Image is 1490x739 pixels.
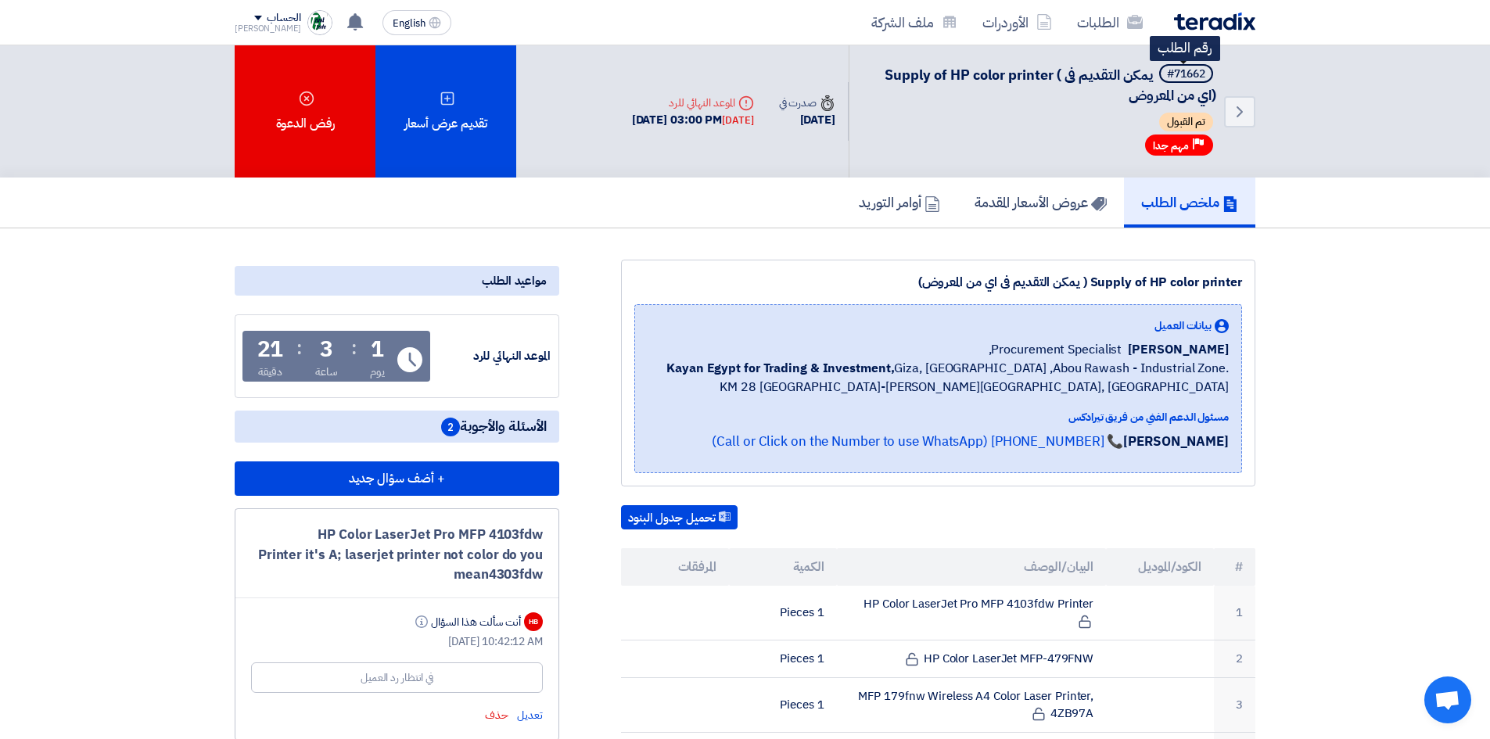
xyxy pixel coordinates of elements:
td: 2 [1214,640,1255,678]
span: الأسئلة والأجوبة [441,417,547,436]
div: [DATE] [722,113,753,128]
div: تقديم عرض أسعار [375,45,516,178]
img: Trust_Trade_1758782181773.png [307,10,332,35]
div: 3 [320,339,333,361]
span: حذف [485,707,508,723]
td: 1 Pieces [729,640,837,678]
div: HP Color LaserJet Pro MFP 4103fdw Printer it's A; laserjet printer not color do you mean4303fdw [251,525,543,585]
button: English [382,10,451,35]
div: [PERSON_NAME] [235,24,301,33]
div: الموعد النهائي للرد [632,95,754,111]
span: مهم جدا [1153,138,1189,153]
img: Teradix logo [1174,13,1255,30]
div: ساعة [315,364,338,380]
h5: عروض الأسعار المقدمة [975,193,1107,211]
h5: ملخص الطلب [1141,193,1238,211]
div: في انتظار رد العميل [361,669,433,686]
a: عروض الأسعار المقدمة [957,178,1124,228]
td: 1 Pieces [729,586,837,640]
span: Giza, [GEOGRAPHIC_DATA] ,Abou Rawash - Industrial Zone. KM 28 [GEOGRAPHIC_DATA]-[PERSON_NAME][GEO... [648,359,1229,396]
a: أوامر التوريد [842,178,957,228]
th: الكمية [729,548,837,586]
b: Kayan Egypt for Trading & Investment, [666,359,894,378]
div: دقيقة [258,364,282,380]
div: الموعد النهائي للرد [433,347,551,365]
a: ملخص الطلب [1124,178,1255,228]
div: [DATE] 10:42:12 AM [251,633,543,650]
span: English [393,18,425,29]
div: رقم الطلب [1150,36,1220,61]
div: 21 [257,339,284,361]
a: الطلبات [1065,4,1155,41]
th: البيان/الوصف [837,548,1107,586]
td: 3 [1214,677,1255,732]
span: بيانات العميل [1154,317,1212,334]
div: #71662 [1167,69,1205,80]
h5: Supply of HP color printer ( يمكن التقديم فى اي من المعروض) [868,64,1216,105]
a: ملف الشركة [859,4,970,41]
div: رفض الدعوة [235,45,375,178]
span: Supply of HP color printer ( يمكن التقديم فى اي من المعروض) [885,64,1216,106]
td: MFP 179fnw Wireless A4 Color Laser Printer, 4ZB97A [837,677,1107,732]
div: HB [524,612,543,631]
div: يوم [370,364,385,380]
strong: [PERSON_NAME] [1123,432,1229,451]
div: : [296,334,302,362]
span: [PERSON_NAME] [1128,340,1229,359]
div: الحساب [267,12,300,25]
div: أنت سألت هذا السؤال [412,614,521,630]
div: مواعيد الطلب [235,266,559,296]
a: الأوردرات [970,4,1065,41]
span: تعديل [517,707,543,723]
button: + أضف سؤال جديد [235,461,559,496]
span: تم القبول [1159,113,1213,131]
div: مسئول الدعم الفني من فريق تيرادكس [648,409,1229,425]
td: 1 Pieces [729,677,837,732]
div: : [351,334,357,362]
div: [DATE] 03:00 PM [632,111,754,129]
div: 1 [371,339,384,361]
span: Procurement Specialist, [989,340,1122,359]
td: 1 [1214,586,1255,640]
th: المرفقات [621,548,729,586]
th: # [1214,548,1255,586]
button: تحميل جدول البنود [621,505,738,530]
td: HP Color LaserJet MFP-479FNW [837,640,1107,678]
h5: أوامر التوريد [859,193,940,211]
div: Supply of HP color printer ( يمكن التقديم فى اي من المعروض) [634,273,1242,292]
td: HP Color LaserJet Pro MFP 4103fdw Printer [837,586,1107,640]
div: [DATE] [779,111,835,129]
a: 📞 [PHONE_NUMBER] (Call or Click on the Number to use WhatsApp) [712,432,1123,451]
th: الكود/الموديل [1106,548,1214,586]
div: صدرت في [779,95,835,111]
span: 2 [441,418,460,436]
div: Open chat [1424,676,1471,723]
